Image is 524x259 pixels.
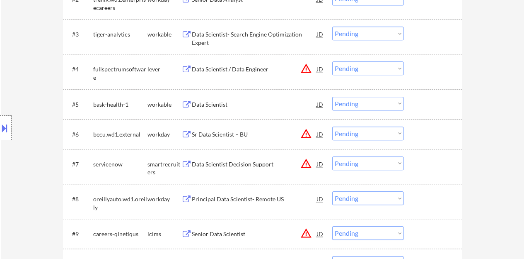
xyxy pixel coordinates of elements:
[147,100,181,109] div: workable
[300,227,312,239] button: warning_amber
[192,30,317,46] div: Data Scientist- Search Engine Optimization Expert
[300,128,312,139] button: warning_amber
[72,30,87,39] div: #3
[93,30,147,39] div: tiger-analytics
[316,97,324,112] div: JD
[93,230,147,238] div: careers-qinetiqus
[192,160,317,169] div: Data Scientist Decision Support
[147,130,181,139] div: workday
[316,226,324,241] div: JD
[147,65,181,73] div: lever
[192,230,317,238] div: Senior Data Scientist
[192,65,317,73] div: Data Scientist / Data Engineer
[147,195,181,203] div: workday
[300,158,312,169] button: warning_amber
[192,130,317,139] div: Sr Data Scientist – BU
[147,230,181,238] div: icims
[192,100,317,109] div: Data Scientist
[147,30,181,39] div: workable
[192,195,317,203] div: Principal Data Scientist- Remote US
[316,191,324,206] div: JD
[72,230,87,238] div: #9
[316,61,324,76] div: JD
[147,160,181,176] div: smartrecruiters
[316,27,324,42] div: JD
[316,127,324,142] div: JD
[300,63,312,74] button: warning_amber
[316,156,324,171] div: JD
